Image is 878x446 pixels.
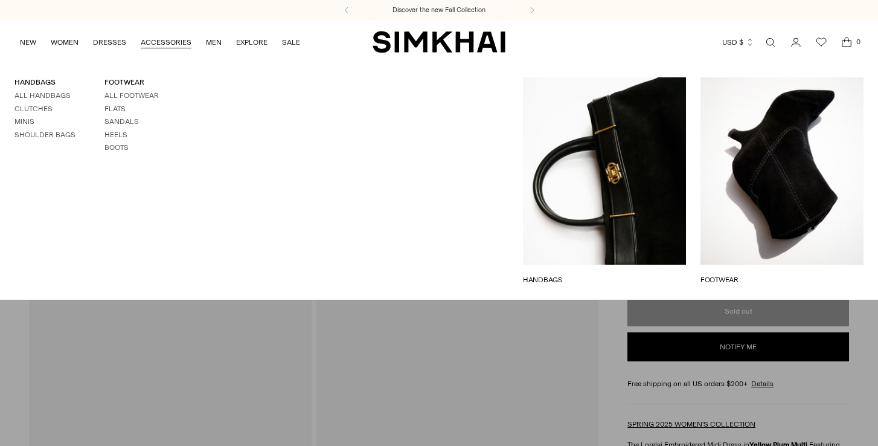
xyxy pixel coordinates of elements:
a: Wishlist [809,30,833,54]
a: Go to the account page [784,30,808,54]
a: Open cart modal [835,30,859,54]
a: Open search modal [758,30,783,54]
a: Discover the new Fall Collection [393,5,485,15]
button: USD $ [722,29,754,56]
a: DRESSES [93,29,126,56]
a: WOMEN [51,29,79,56]
a: SIMKHAI [373,30,505,54]
a: MEN [206,29,222,56]
a: EXPLORE [236,29,268,56]
span: 0 [853,36,864,47]
a: ACCESSORIES [141,29,191,56]
a: NEW [20,29,36,56]
a: SALE [282,29,300,56]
